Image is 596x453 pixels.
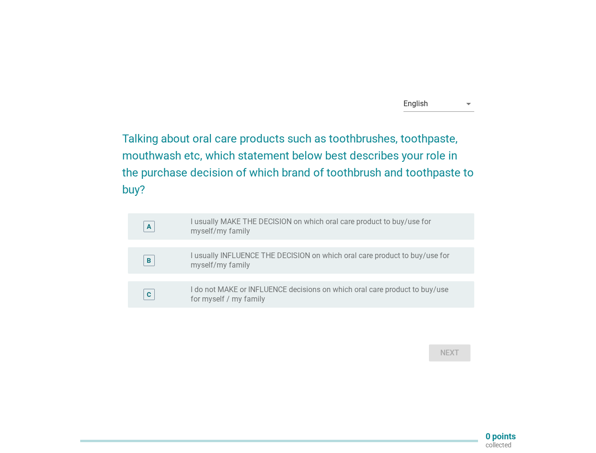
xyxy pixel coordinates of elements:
div: English [403,100,428,108]
i: arrow_drop_down [463,98,474,109]
p: 0 points [486,432,516,441]
label: I usually MAKE THE DECISION on which oral care product to buy/use for myself/my family [191,217,459,236]
div: C [147,290,151,300]
div: A [147,222,151,232]
label: I do not MAKE or INFLUENCE decisions on which oral care product to buy/use for myself / my family [191,285,459,304]
h2: Talking about oral care products such as toothbrushes, toothpaste, mouthwash etc, which statement... [122,121,474,198]
div: B [147,256,151,266]
p: collected [486,441,516,449]
label: I usually INFLUENCE THE DECISION on which oral care product to buy/use for myself/my family [191,251,459,270]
